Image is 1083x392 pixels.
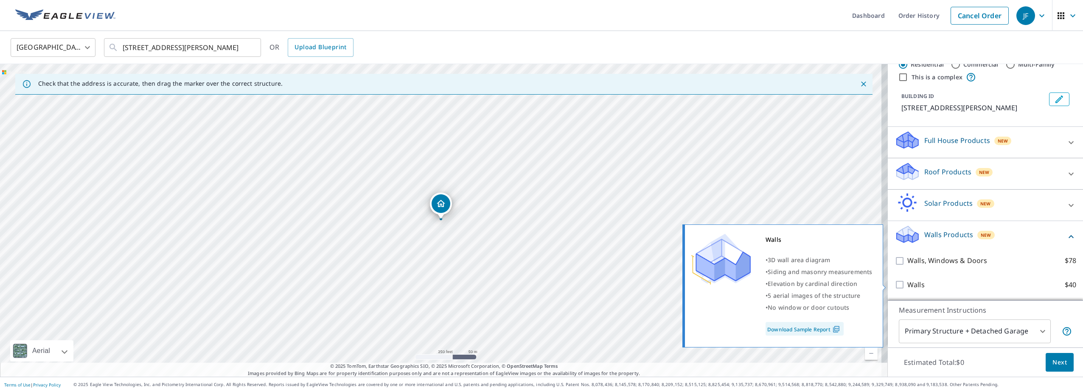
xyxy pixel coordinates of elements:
p: [STREET_ADDRESS][PERSON_NAME] [901,103,1046,113]
a: Upload Blueprint [288,38,353,57]
span: Siding and masonry measurements [768,268,872,276]
span: Upload Blueprint [295,42,346,53]
p: Roof Products [924,167,971,177]
p: BUILDING ID [901,92,934,100]
div: Primary Structure + Detached Garage [899,319,1051,343]
span: Your report will include the primary structure and a detached garage if one exists. [1062,326,1072,336]
p: Solar Products [924,198,973,208]
p: Walls Products [924,230,973,240]
span: © 2025 TomTom, Earthstar Geographics SIO, © 2025 Microsoft Corporation, © [330,363,558,370]
a: Terms [544,363,558,369]
p: Check that the address is accurate, then drag the marker over the correct structure. [38,80,283,87]
img: Premium [691,234,751,285]
div: JF [1016,6,1035,25]
img: Pdf Icon [830,325,842,333]
span: 5 aerial images of the structure [768,291,860,300]
img: EV Logo [15,9,115,22]
div: OR [269,38,354,57]
div: Walls ProductsNew [895,224,1076,249]
p: | [4,382,61,387]
label: This is a complex [912,73,962,81]
span: New [980,200,991,207]
p: Full House Products [924,135,990,146]
span: Elevation by cardinal direction [768,280,857,288]
button: Next [1046,353,1074,372]
label: Commercial [963,60,999,69]
a: Download Sample Report [766,322,844,336]
div: Roof ProductsNew [895,162,1076,186]
button: Edit building 1 [1049,92,1069,106]
a: Privacy Policy [33,382,61,388]
span: New [981,232,991,238]
div: [GEOGRAPHIC_DATA] [11,36,95,59]
div: Solar ProductsNew [895,193,1076,217]
div: • [766,302,872,314]
p: $40 [1065,280,1076,290]
button: Close [858,78,869,90]
span: No window or door cutouts [768,303,849,311]
label: Multi-Family [1018,60,1055,69]
input: Search by address or latitude-longitude [123,36,244,59]
div: • [766,290,872,302]
div: Full House ProductsNew [895,130,1076,154]
div: Aerial [30,340,53,361]
p: Walls, Windows & Doors [907,255,987,266]
div: • [766,254,872,266]
div: • [766,278,872,290]
a: Cancel Order [951,7,1009,25]
div: Walls [766,234,872,246]
p: Walls [907,280,925,290]
p: Estimated Total: $0 [897,353,971,372]
a: Current Level 17, Zoom Out [865,347,878,360]
span: 3D wall area diagram [768,256,830,264]
a: OpenStreetMap [507,363,542,369]
div: Dropped pin, building 1, Residential property, 6006 Jordan Ct Mchenry, IL 60050 [430,193,452,219]
p: © 2025 Eagle View Technologies, Inc. and Pictometry International Corp. All Rights Reserved. Repo... [73,381,1079,388]
div: Aerial [10,340,73,361]
a: Terms of Use [4,382,31,388]
span: Next [1052,357,1067,368]
p: $78 [1065,255,1076,266]
div: • [766,266,872,278]
span: New [979,169,990,176]
label: Residential [911,60,944,69]
span: New [998,137,1008,144]
p: Measurement Instructions [899,305,1072,315]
